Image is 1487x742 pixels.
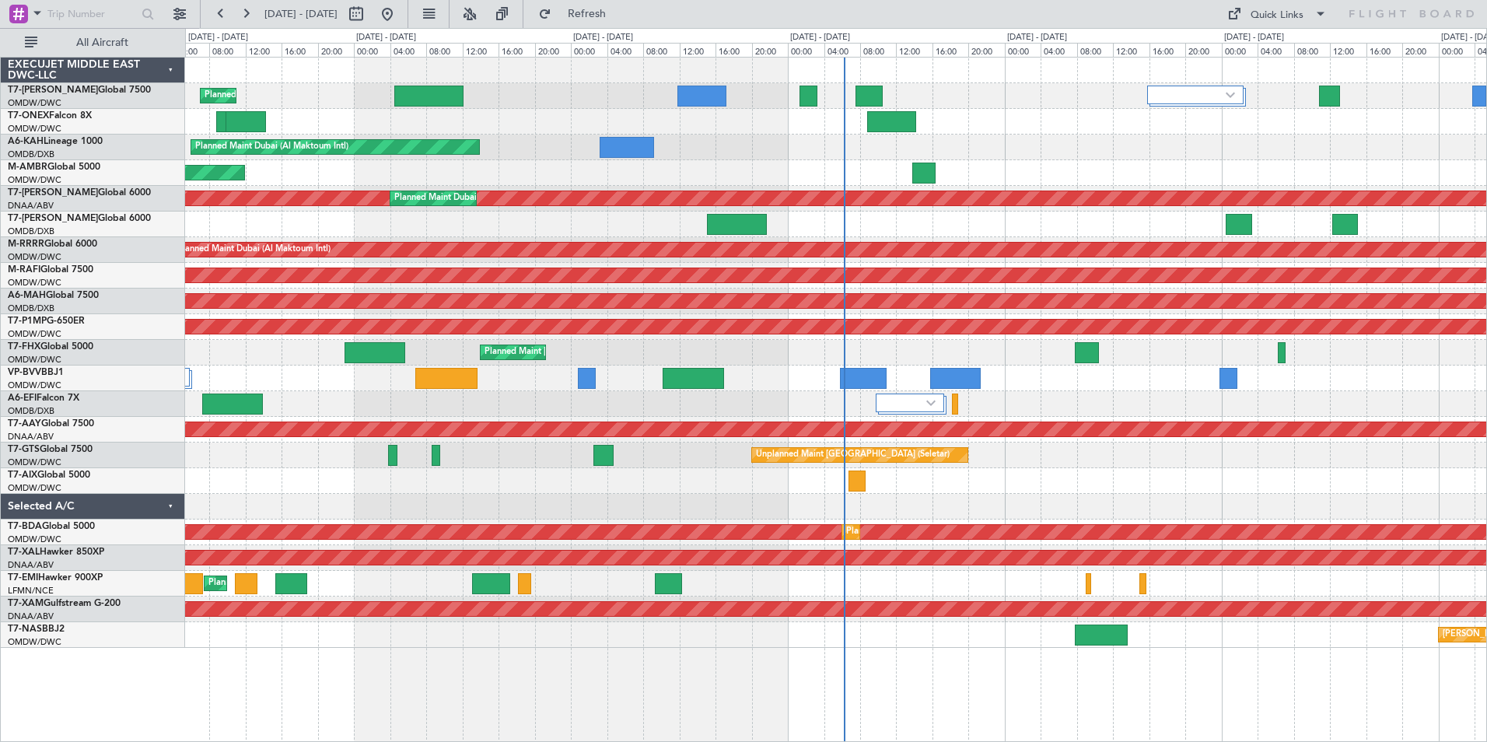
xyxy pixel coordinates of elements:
[8,394,37,403] span: A6-EFI
[1366,43,1402,57] div: 16:00
[1113,43,1149,57] div: 12:00
[8,226,54,237] a: OMDB/DXB
[788,43,824,57] div: 00:00
[8,548,104,557] a: T7-XALHawker 850XP
[8,200,54,212] a: DNAA/ABV
[8,405,54,417] a: OMDB/DXB
[8,431,54,443] a: DNAA/ABV
[8,368,64,377] a: VP-BVVBBJ1
[463,43,499,57] div: 12:00
[752,43,788,57] div: 20:00
[354,43,390,57] div: 00:00
[8,380,61,391] a: OMDW/DWC
[8,137,44,146] span: A6-KAH
[8,291,99,300] a: A6-MAHGlobal 7500
[8,163,100,172] a: M-AMBRGlobal 5000
[968,43,1004,57] div: 20:00
[926,400,936,406] img: arrow-gray.svg
[8,636,61,648] a: OMDW/DWC
[426,43,462,57] div: 08:00
[756,443,950,467] div: Unplanned Maint [GEOGRAPHIC_DATA] (Seletar)
[790,31,850,44] div: [DATE] - [DATE]
[8,471,90,480] a: T7-AIXGlobal 5000
[188,31,248,44] div: [DATE] - [DATE]
[1219,2,1335,26] button: Quick Links
[1077,43,1113,57] div: 08:00
[8,149,54,160] a: OMDB/DXB
[8,559,54,571] a: DNAA/ABV
[1149,43,1185,57] div: 16:00
[846,520,999,544] div: Planned Maint Dubai (Al Maktoum Intl)
[8,251,61,263] a: OMDW/DWC
[209,43,245,57] div: 08:00
[531,2,625,26] button: Refresh
[1439,43,1475,57] div: 00:00
[8,317,85,326] a: T7-P1MPG-650ER
[8,265,93,275] a: M-RAFIGlobal 7500
[860,43,896,57] div: 08:00
[8,611,54,622] a: DNAA/ABV
[8,137,103,146] a: A6-KAHLineage 1000
[318,43,354,57] div: 20:00
[264,7,338,21] span: [DATE] - [DATE]
[824,43,860,57] div: 04:00
[1185,43,1221,57] div: 20:00
[173,43,209,57] div: 04:00
[932,43,968,57] div: 16:00
[680,43,716,57] div: 12:00
[8,445,93,454] a: T7-GTSGlobal 7500
[896,43,932,57] div: 12:00
[8,548,40,557] span: T7-XAL
[40,37,164,48] span: All Aircraft
[177,238,331,261] div: Planned Maint Dubai (Al Maktoum Intl)
[573,31,633,44] div: [DATE] - [DATE]
[1402,43,1438,57] div: 20:00
[8,445,40,454] span: T7-GTS
[8,163,47,172] span: M-AMBR
[8,342,40,352] span: T7-FHX
[8,86,151,95] a: T7-[PERSON_NAME]Global 7500
[8,303,54,314] a: OMDB/DXB
[195,135,348,159] div: Planned Maint Dubai (Al Maktoum Intl)
[1007,31,1067,44] div: [DATE] - [DATE]
[8,522,95,531] a: T7-BDAGlobal 5000
[8,317,47,326] span: T7-P1MP
[607,43,643,57] div: 04:00
[8,625,65,634] a: T7-NASBBJ2
[1226,92,1235,98] img: arrow-gray.svg
[8,111,92,121] a: T7-ONEXFalcon 8X
[1041,43,1076,57] div: 04:00
[8,354,61,366] a: OMDW/DWC
[8,342,93,352] a: T7-FHXGlobal 5000
[1294,43,1330,57] div: 08:00
[8,214,98,223] span: T7-[PERSON_NAME]
[8,585,54,597] a: LFMN/NCE
[8,174,61,186] a: OMDW/DWC
[8,599,44,608] span: T7-XAM
[208,572,298,595] div: Planned Maint Chester
[1005,43,1041,57] div: 00:00
[8,625,42,634] span: T7-NAS
[1222,43,1258,57] div: 00:00
[394,187,548,210] div: Planned Maint Dubai (Al Maktoum Intl)
[8,123,61,135] a: OMDW/DWC
[1251,8,1303,23] div: Quick Links
[8,111,49,121] span: T7-ONEX
[8,188,151,198] a: T7-[PERSON_NAME]Global 6000
[8,573,103,583] a: T7-EMIHawker 900XP
[716,43,751,57] div: 16:00
[246,43,282,57] div: 12:00
[8,573,38,583] span: T7-EMI
[356,31,416,44] div: [DATE] - [DATE]
[17,30,169,55] button: All Aircraft
[8,419,41,429] span: T7-AAY
[499,43,534,57] div: 16:00
[8,97,61,109] a: OMDW/DWC
[205,84,358,107] div: Planned Maint Dubai (Al Maktoum Intl)
[643,43,679,57] div: 08:00
[8,394,79,403] a: A6-EFIFalcon 7X
[8,328,61,340] a: OMDW/DWC
[8,599,121,608] a: T7-XAMGulfstream G-200
[1330,43,1366,57] div: 12:00
[8,188,98,198] span: T7-[PERSON_NAME]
